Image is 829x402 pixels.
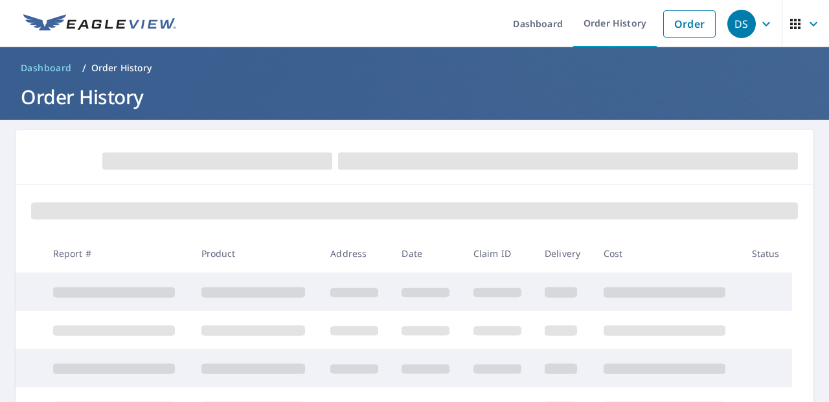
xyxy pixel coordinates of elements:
[191,234,321,273] th: Product
[82,60,86,76] li: /
[16,58,77,78] a: Dashboard
[91,61,152,74] p: Order History
[16,84,813,110] h1: Order History
[391,234,462,273] th: Date
[16,58,813,78] nav: breadcrumb
[320,234,391,273] th: Address
[21,61,72,74] span: Dashboard
[534,234,593,273] th: Delivery
[727,10,756,38] div: DS
[23,14,176,34] img: EV Logo
[593,234,742,273] th: Cost
[463,234,534,273] th: Claim ID
[43,234,191,273] th: Report #
[663,10,716,38] a: Order
[742,234,792,273] th: Status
